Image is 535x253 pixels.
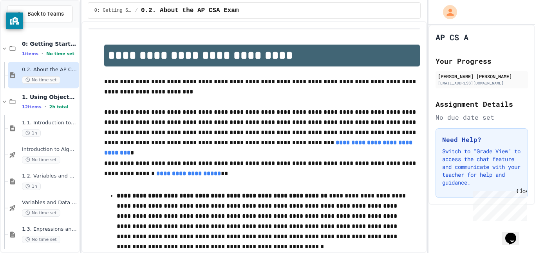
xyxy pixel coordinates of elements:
[22,226,78,233] span: 1.3. Expressions and Output [New]
[436,32,468,43] h1: AP CS A
[442,147,521,187] p: Switch to "Grade View" to access the chat feature and communicate with your teacher for help and ...
[22,173,78,179] span: 1.2. Variables and Data Types
[45,104,46,110] span: •
[22,51,38,56] span: 1 items
[22,146,78,153] span: Introduction to Algorithms, Programming, and Compilers
[438,80,526,86] div: [EMAIL_ADDRESS][DOMAIN_NAME]
[22,76,60,84] span: No time set
[135,7,138,14] span: /
[438,73,526,80] div: [PERSON_NAME] [PERSON_NAME]
[22,120,78,126] span: 1.1. Introduction to Algorithms, Programming, and Compilers
[22,104,42,109] span: 12 items
[22,40,78,47] span: 0: Getting Started
[435,3,459,21] div: My Account
[442,135,521,144] h3: Need Help?
[6,13,23,29] button: privacy banner
[22,183,41,190] span: 1h
[3,3,54,50] div: Chat with us now!Close
[22,93,78,100] span: 1. Using Objects and Methods
[141,6,239,15] span: 0.2. About the AP CSA Exam
[22,156,60,163] span: No time set
[94,7,132,14] span: 0: Getting Started
[49,104,69,109] span: 2h total
[502,222,527,245] iframe: chat widget
[436,113,528,122] div: No due date set
[46,51,74,56] span: No time set
[22,199,78,206] span: Variables and Data Types - Quiz
[22,236,60,243] span: No time set
[7,5,73,22] button: Back to Teams
[470,188,527,221] iframe: chat widget
[22,209,60,217] span: No time set
[27,10,64,18] span: Back to Teams
[42,50,43,57] span: •
[22,129,41,137] span: 1h
[22,66,78,73] span: 0.2. About the AP CSA Exam
[436,99,528,109] h2: Assignment Details
[436,56,528,66] h2: Your Progress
